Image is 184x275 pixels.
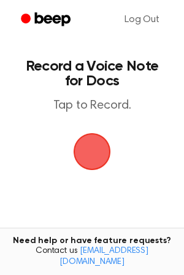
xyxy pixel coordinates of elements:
[12,8,82,32] a: Beep
[22,98,162,114] p: Tap to Record.
[112,5,172,34] a: Log Out
[22,59,162,88] h1: Record a Voice Note for Docs
[74,133,110,170] img: Beep Logo
[7,246,177,268] span: Contact us
[59,247,148,266] a: [EMAIL_ADDRESS][DOMAIN_NAME]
